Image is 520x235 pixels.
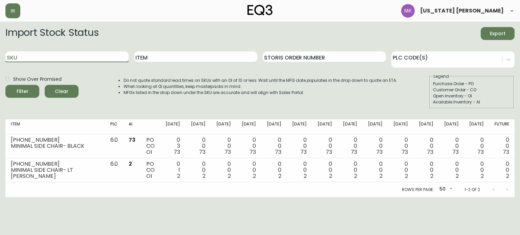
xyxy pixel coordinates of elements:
[287,119,312,134] th: [DATE]
[216,137,231,155] div: 0 0
[481,172,484,180] span: 2
[242,161,256,179] div: 0 0
[13,76,62,83] span: Show Over Promised
[413,119,439,134] th: [DATE]
[351,148,357,156] span: 73
[5,85,39,98] button: Filter
[495,161,509,179] div: 0 0
[343,137,357,155] div: 0 0
[211,119,236,134] th: [DATE]
[124,84,397,90] li: When looking at OI quantities, keep masterpacks in mind.
[393,137,408,155] div: 0 0
[503,148,509,156] span: 73
[247,5,273,16] img: logo
[224,148,231,156] span: 73
[363,119,388,134] th: [DATE]
[456,172,459,180] span: 2
[278,172,281,180] span: 2
[250,148,256,156] span: 73
[216,161,231,179] div: 0 0
[236,119,262,134] th: [DATE]
[146,148,152,156] span: OI
[191,161,205,179] div: 0 0
[380,172,383,180] span: 2
[464,187,480,193] p: 1-2 of 2
[401,4,415,18] img: ea5e0531d3ed94391639a5d1768dbd68
[338,119,363,134] th: [DATE]
[402,148,408,156] span: 73
[228,172,231,180] span: 2
[45,85,79,98] button: Clear
[506,172,509,180] span: 2
[191,137,205,155] div: 0 0
[420,8,504,14] span: [US_STATE] [PERSON_NAME]
[444,161,459,179] div: 0 0
[160,119,186,134] th: [DATE]
[427,148,433,156] span: 73
[439,119,464,134] th: [DATE]
[129,160,132,168] span: 2
[433,93,510,99] div: Open Inventory - OI
[343,161,357,179] div: 0 0
[433,81,510,87] div: Purchase Order - PO
[11,137,100,143] div: [PHONE_NUMBER]
[495,137,509,155] div: 0 0
[105,119,124,134] th: PLC
[304,172,307,180] span: 2
[146,161,155,179] div: PO CO
[312,119,338,134] th: [DATE]
[202,172,205,180] span: 2
[388,119,413,134] th: [DATE]
[469,161,484,179] div: 0 0
[486,29,509,38] span: Export
[124,77,397,84] li: Do not quote standard lead times on SKUs with an OI of 10 or less. Wait until the MFG date popula...
[368,137,383,155] div: 0 0
[123,119,141,134] th: AI
[166,137,180,155] div: 0 3
[433,87,510,93] div: Customer Order - CO
[318,137,332,155] div: 0 0
[354,172,357,180] span: 2
[368,161,383,179] div: 0 0
[11,143,100,149] div: MINIMAL SIDE CHAIR- BLACK
[464,119,489,134] th: [DATE]
[105,134,124,158] td: 6.0
[146,172,152,180] span: OI
[275,148,281,156] span: 73
[402,187,434,193] p: Rows per page:
[452,148,459,156] span: 73
[11,167,100,179] div: MINIMAL SIDE CHAIR- LT [PERSON_NAME]
[261,119,287,134] th: [DATE]
[124,90,397,96] li: MFGs listed in the drop down under the SKU are accurate and will align with Sales Portal.
[419,161,433,179] div: 0 0
[267,161,281,179] div: 0 0
[469,137,484,155] div: 0 0
[292,161,307,179] div: 0 0
[419,137,433,155] div: 0 0
[393,161,408,179] div: 0 0
[253,172,256,180] span: 2
[430,172,433,180] span: 2
[329,172,332,180] span: 2
[50,87,73,96] span: Clear
[5,27,99,40] h2: Import Stock Status
[376,148,383,156] span: 73
[11,161,100,167] div: [PHONE_NUMBER]
[129,136,135,144] span: 73
[292,137,307,155] div: 0 0
[199,148,205,156] span: 73
[326,148,332,156] span: 73
[433,99,510,105] div: Available Inventory - AI
[318,161,332,179] div: 0 0
[489,119,515,134] th: Future
[242,137,256,155] div: 0 0
[5,119,105,134] th: Item
[433,73,450,79] legend: Legend
[481,27,515,40] button: Export
[267,137,281,155] div: 0 0
[174,148,180,156] span: 73
[166,161,180,179] div: 0 1
[146,137,155,155] div: PO CO
[186,119,211,134] th: [DATE]
[477,148,484,156] span: 73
